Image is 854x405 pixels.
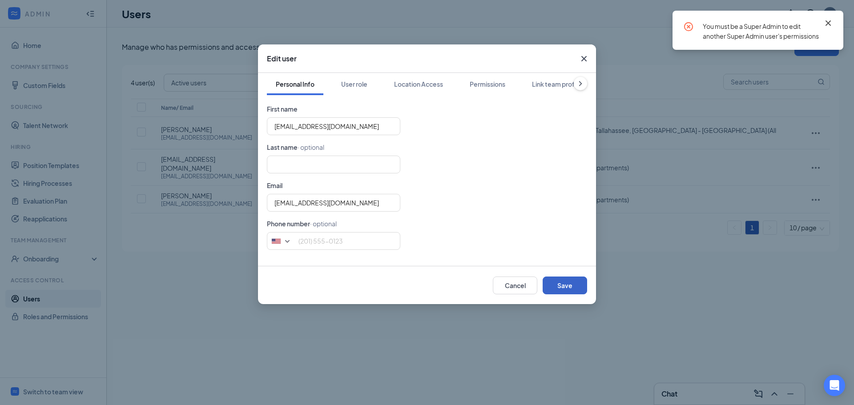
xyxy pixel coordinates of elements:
span: Phone number [267,220,310,228]
div: Location Access [394,80,443,88]
svg: Cross [579,53,589,64]
span: · optional [310,220,337,228]
span: Last name [267,143,298,151]
span: Email [267,181,282,189]
svg: ChevronRight [576,79,585,88]
div: Personal Info [276,80,314,88]
div: Open Intercom Messenger [824,375,845,396]
button: Close [572,44,596,73]
input: (201) 555-0123 [267,232,400,250]
div: User role [341,80,367,88]
span: You must be a Super Admin to edit another Super Admin user's permissions [703,22,819,40]
div: United States: +1 [267,233,296,249]
button: ChevronRight [574,77,587,90]
h3: Edit user [267,54,297,64]
svg: CircleCross [683,21,694,32]
svg: Cross [823,18,834,28]
div: Link team profile [532,80,581,88]
span: · optional [298,143,324,151]
button: Save [543,277,587,294]
div: Permissions [470,80,505,88]
button: Cancel [493,277,537,294]
span: First name [267,105,298,113]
